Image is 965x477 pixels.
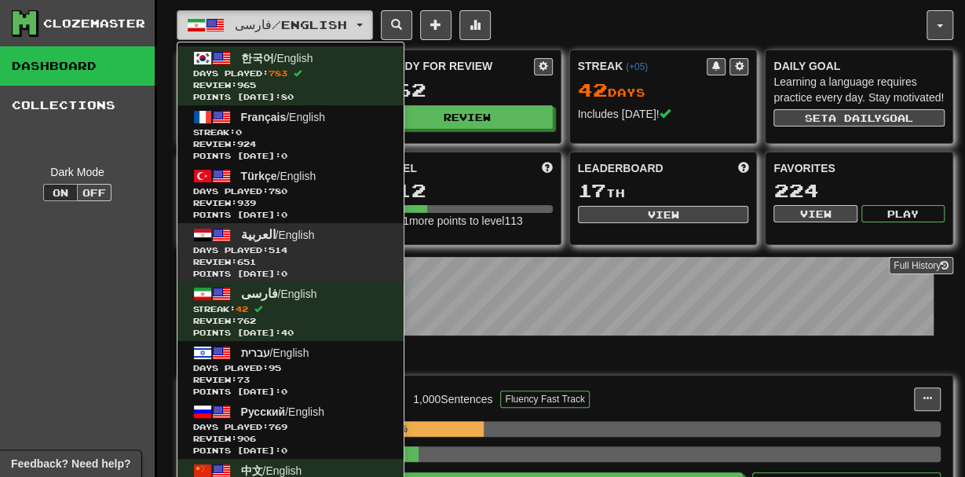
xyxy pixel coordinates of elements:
[235,17,272,31] span: فارسی
[77,184,111,201] button: Off
[177,46,404,105] a: 한국어/EnglishDays Played:783 Review:965Points [DATE]:80
[193,268,388,280] span: Points [DATE]: 0
[193,150,388,162] span: Points [DATE]: 0
[241,405,324,418] span: / English
[235,18,347,31] span: / English
[193,209,388,221] span: Points [DATE]: 0
[413,391,492,407] div: 1,000 Sentences
[578,80,749,101] div: Day s
[236,127,242,137] span: 0
[236,304,248,314] span: 42
[11,456,130,471] span: Open feedback widget
[193,256,388,268] span: Review: 651
[241,229,315,241] span: / English
[193,197,388,209] span: Review: 939
[241,347,270,359] span: עברית
[578,160,663,176] span: Leaderboard
[193,127,388,138] span: Streak:
[177,105,404,164] a: Français/EnglishStreak:0 Review:924Points [DATE]:0
[177,400,404,459] a: Русский/EnglishDays Played:769 Review:906Points [DATE]:0
[241,52,313,64] span: / English
[773,181,945,200] div: 224
[382,80,553,100] div: 762
[382,181,553,200] div: 112
[193,445,388,457] span: Points [DATE]: 0
[382,160,417,176] span: Level
[241,464,302,477] span: / English
[578,58,707,74] div: Streak
[241,347,309,359] span: / English
[241,227,276,241] span: العربية
[578,106,749,122] div: Includes [DATE]!
[12,164,143,180] div: Dark Mode
[193,244,388,256] span: Days Played:
[241,288,317,300] span: / English
[241,111,287,123] span: Français
[241,286,278,300] span: فارسی
[193,91,388,103] span: Points [DATE]: 80
[773,109,945,127] button: Seta dailygoal
[269,363,281,372] span: 95
[177,164,404,223] a: Türkçe/EnglishDays Played:780 Review:939Points [DATE]:0
[542,160,553,176] span: Score more points to level up
[241,52,274,64] span: 한국어
[459,10,491,40] button: More stats
[500,391,589,408] button: Fluency Fast Track
[381,10,412,40] button: Search sentences
[578,179,606,201] span: 17
[193,315,388,327] span: Review: 762
[773,58,945,74] div: Daily Goal
[241,111,325,123] span: / English
[193,79,388,91] span: Review: 965
[773,205,857,222] button: View
[861,205,945,222] button: Play
[193,303,388,315] span: Streak:
[193,374,388,386] span: Review: 73
[193,386,388,398] span: Points [DATE]: 0
[578,181,749,201] div: th
[578,79,608,101] span: 42
[773,160,945,176] div: Favorites
[241,405,286,418] span: Русский
[193,138,388,150] span: Review: 924
[193,327,388,339] span: Points [DATE]: 40
[241,464,263,477] span: 中文
[193,362,388,374] span: Days Played:
[420,10,451,40] button: Add sentence to collection
[177,10,373,40] button: فارسی/English
[241,170,316,182] span: / English
[382,213,553,229] div: 6,431 more points to level 113
[578,206,749,223] button: View
[828,112,882,123] span: a daily
[269,186,287,196] span: 780
[269,245,287,255] span: 514
[193,421,388,433] span: Days Played:
[43,16,145,31] div: Clozemaster
[193,433,388,445] span: Review: 906
[737,160,748,176] span: This week in points, UTC
[241,170,277,182] span: Türkçe
[269,68,287,78] span: 783
[889,257,953,274] a: Full History
[193,68,388,79] span: Days Played:
[177,351,953,367] p: In Progress
[773,74,945,105] div: Learning a language requires practice every day. Stay motivated!
[269,422,287,431] span: 769
[382,58,534,74] div: Ready for Review
[382,105,553,129] button: Review
[177,341,404,400] a: עברית/EnglishDays Played:95 Review:73Points [DATE]:0
[43,184,78,201] button: On
[177,223,404,282] a: العربية/EnglishDays Played:514 Review:651Points [DATE]:0
[626,61,648,72] a: (+05)
[193,185,388,197] span: Days Played:
[177,282,404,341] a: فارسی/EnglishStreak:42 Review:762Points [DATE]:40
